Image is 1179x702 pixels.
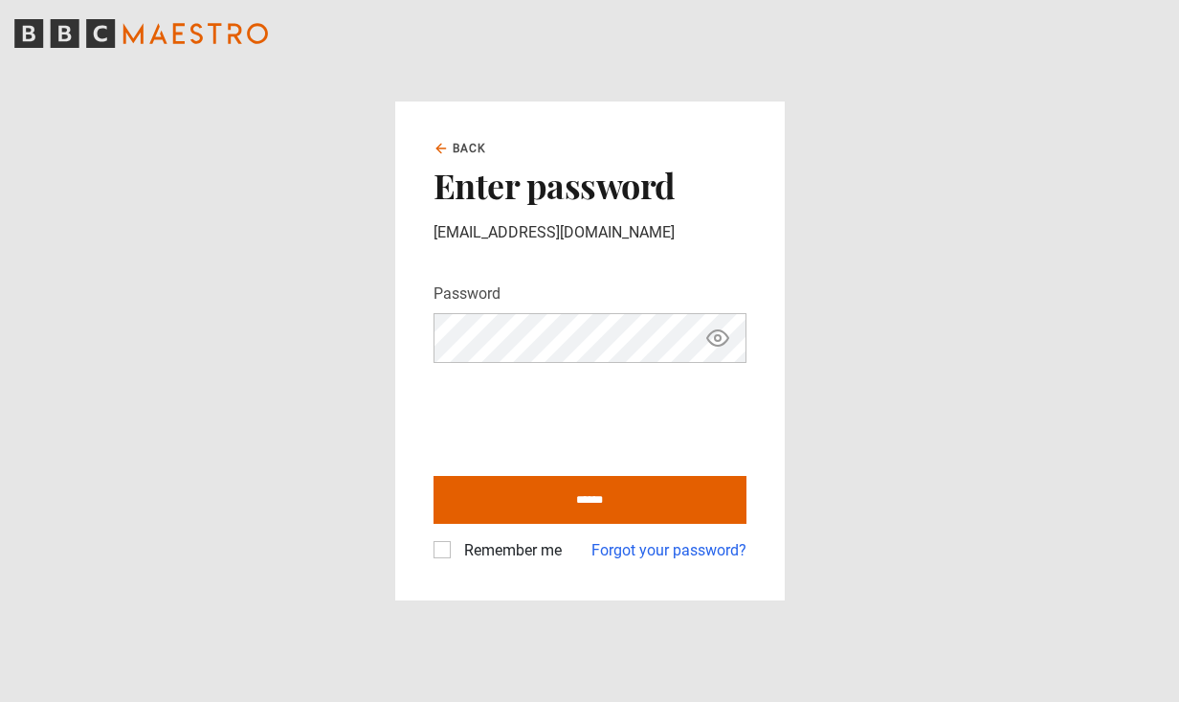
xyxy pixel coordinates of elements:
[434,140,487,157] a: Back
[14,19,268,48] svg: BBC Maestro
[434,221,746,244] p: [EMAIL_ADDRESS][DOMAIN_NAME]
[456,539,562,562] label: Remember me
[591,539,746,562] a: Forgot your password?
[434,283,501,306] label: Password
[701,322,734,355] button: Show password
[434,165,746,205] h2: Enter password
[434,378,724,453] iframe: reCAPTCHA
[453,140,487,157] span: Back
